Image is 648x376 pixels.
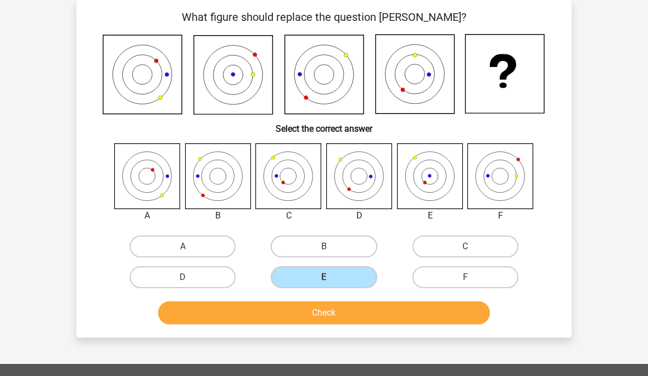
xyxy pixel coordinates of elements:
[389,209,472,222] div: E
[130,235,236,257] label: A
[130,266,236,288] label: D
[412,266,518,288] label: F
[158,301,490,324] button: Check
[177,209,260,222] div: B
[318,209,401,222] div: D
[271,235,377,257] label: B
[412,235,518,257] label: C
[247,209,330,222] div: C
[459,209,542,222] div: F
[94,9,554,25] p: What figure should replace the question [PERSON_NAME]?
[94,115,554,134] h6: Select the correct answer
[106,209,189,222] div: A
[271,266,377,288] label: E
